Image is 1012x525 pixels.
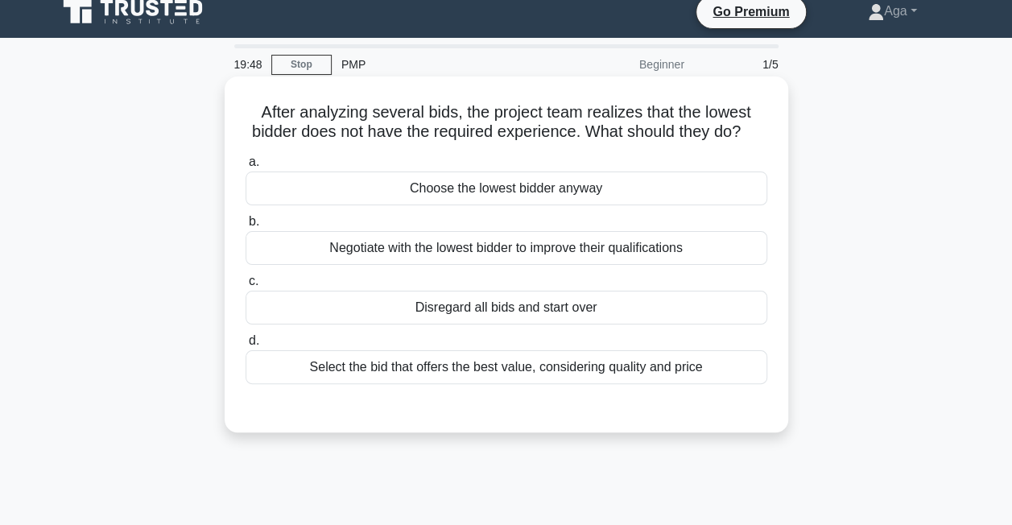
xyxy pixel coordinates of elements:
[271,55,332,75] a: Stop
[249,214,259,228] span: b.
[225,48,271,81] div: 19:48
[703,2,799,22] a: Go Premium
[246,291,767,325] div: Disregard all bids and start over
[553,48,694,81] div: Beginner
[246,350,767,384] div: Select the bid that offers the best value, considering quality and price
[246,231,767,265] div: Negotiate with the lowest bidder to improve their qualifications
[332,48,553,81] div: PMP
[249,155,259,168] span: a.
[694,48,788,81] div: 1/5
[249,333,259,347] span: d.
[244,102,769,143] h5: After analyzing several bids, the project team realizes that the lowest bidder does not have the ...
[249,274,258,287] span: c.
[246,172,767,205] div: Choose the lowest bidder anyway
